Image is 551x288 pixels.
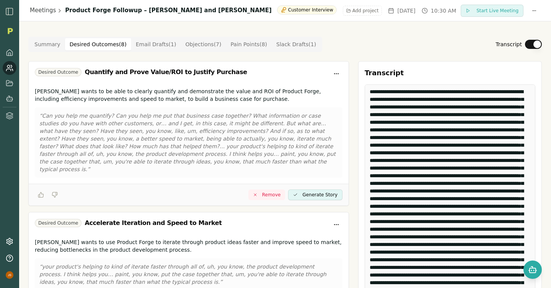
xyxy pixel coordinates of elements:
div: Quantify and Prove Value/ROI to Justify Purchase [85,68,247,77]
div: Desired Outcome [35,219,82,227]
button: Slack Drafts ( 1 ) [272,38,321,50]
button: Start Live Meeting [461,5,523,17]
div: Desired Outcome [35,68,82,76]
p: [PERSON_NAME] wants to be able to clearly quantify and demonstrate the value and ROI of Product F... [35,87,342,103]
span: Start Live Meeting [476,8,518,14]
img: profile [6,271,13,279]
span: 10:30 AM [431,7,456,15]
button: thumbs up [35,189,47,201]
p: “your product's helping to kind of iterate faster through all of, uh, you know, the product devel... [39,263,338,286]
label: Transcript [496,40,522,48]
span: Add project [352,8,379,14]
img: Organization logo [4,25,16,37]
button: thumbs down [49,189,61,201]
button: Summary [30,38,65,50]
a: Meetings [30,6,56,15]
img: sidebar [5,7,14,16]
span: [DATE] [397,7,415,15]
div: Accelerate Iteration and Speed to Market [85,218,222,228]
button: Objections ( 7 ) [181,38,226,50]
button: Pain Points ( 8 ) [226,38,272,50]
button: Help [3,251,16,265]
div: Customer Interview [277,5,337,15]
p: “Can you help me quantify? Can you help me put that business case together? What information or c... [39,112,338,173]
button: Desired Outcomes ( 8 ) [65,38,131,50]
button: Email Drafts ( 1 ) [131,38,181,50]
h1: Product Forge Followup – [PERSON_NAME] and [PERSON_NAME] [65,6,272,15]
p: [PERSON_NAME] wants to use Product Forge to iterate through product ideas faster and improve spee... [35,238,342,254]
h3: Transcript [365,68,535,78]
button: Add project [343,6,382,16]
button: Open chat [523,260,542,279]
button: Generate Story [288,189,342,200]
button: Remove [248,189,285,200]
